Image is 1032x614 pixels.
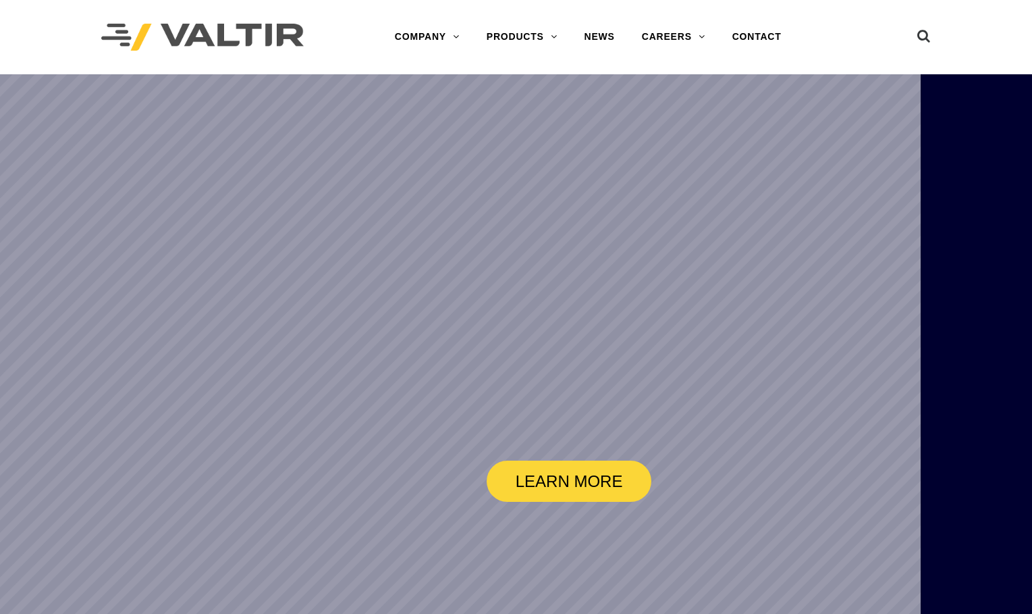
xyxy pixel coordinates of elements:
a: CONTACT [719,24,795,51]
a: CAREERS [628,24,719,51]
a: LEARN MORE [487,461,651,502]
a: COMPANY [381,24,473,51]
a: PRODUCTS [473,24,571,51]
img: Valtir [101,24,304,51]
a: NEWS [571,24,628,51]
